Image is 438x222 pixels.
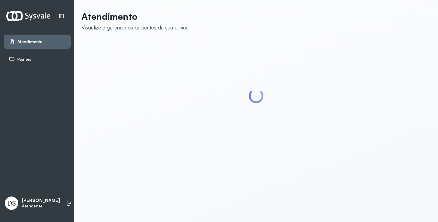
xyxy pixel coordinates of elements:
img: Logotipo do estabelecimento [6,11,50,21]
p: [PERSON_NAME] [22,198,60,203]
span: Atendimento [17,39,43,44]
div: Visualize e gerencie os pacientes da sua clínica [82,24,189,31]
p: Atendente [22,203,60,209]
a: Atendimento [9,39,65,45]
span: Painéis [17,57,31,62]
p: Atendimento [82,11,189,22]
